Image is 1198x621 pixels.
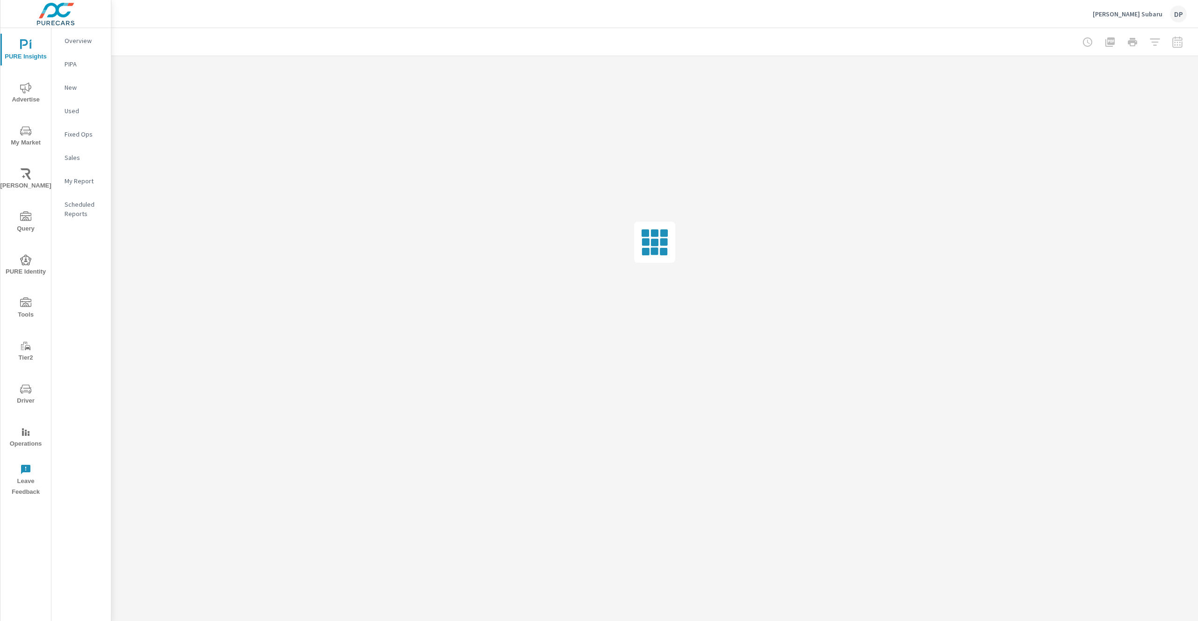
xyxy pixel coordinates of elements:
span: Driver [3,383,48,406]
p: New [65,83,103,92]
span: Leave Feedback [3,464,48,498]
p: PIPA [65,59,103,69]
span: PURE Insights [3,39,48,62]
div: Used [51,104,111,118]
span: Tier2 [3,340,48,363]
div: Scheduled Reports [51,197,111,221]
span: Query [3,211,48,234]
span: [PERSON_NAME] [3,168,48,191]
div: Sales [51,151,111,165]
span: Operations [3,426,48,449]
p: Used [65,106,103,116]
div: Fixed Ops [51,127,111,141]
span: Advertise [3,82,48,105]
p: Fixed Ops [65,130,103,139]
div: PIPA [51,57,111,71]
p: [PERSON_NAME] Subaru [1093,10,1162,18]
span: My Market [3,125,48,148]
span: Tools [3,297,48,320]
p: Sales [65,153,103,162]
div: nav menu [0,28,51,501]
span: PURE Identity [3,254,48,277]
div: DP [1170,6,1187,22]
div: New [51,80,111,94]
p: Scheduled Reports [65,200,103,218]
div: My Report [51,174,111,188]
p: My Report [65,176,103,186]
div: Overview [51,34,111,48]
p: Overview [65,36,103,45]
